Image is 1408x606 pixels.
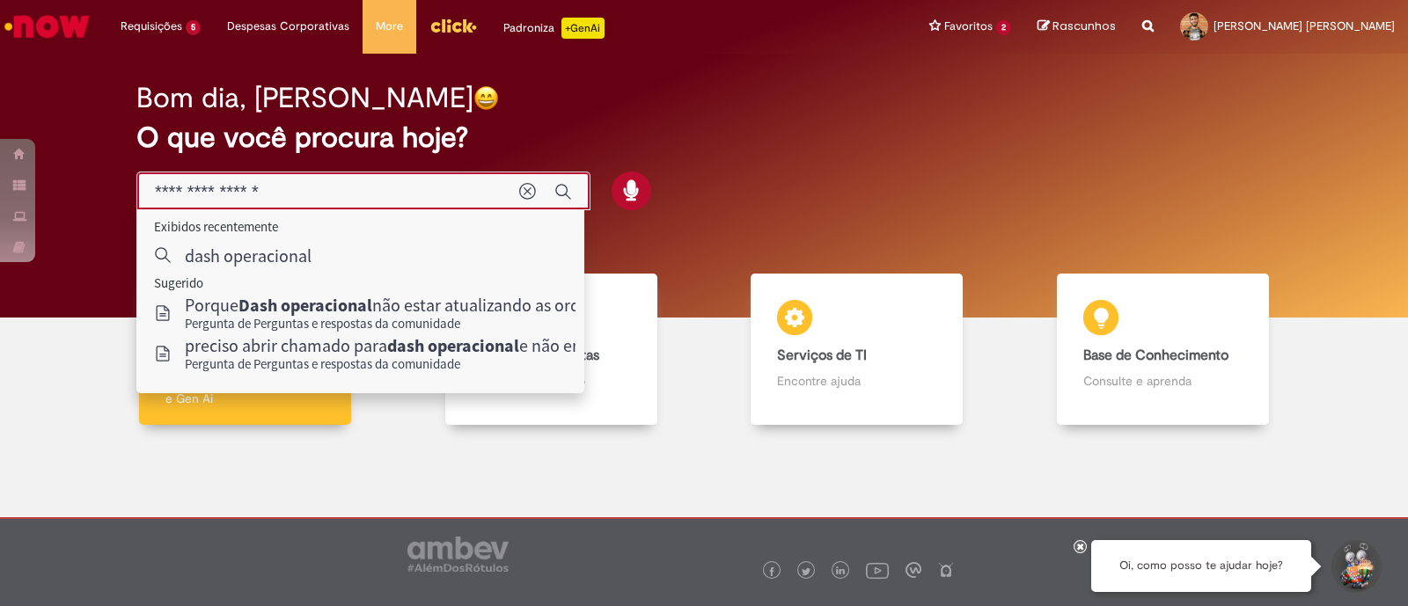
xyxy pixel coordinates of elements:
[473,85,499,111] img: happy-face.png
[186,20,201,35] span: 5
[407,537,509,572] img: logo_footer_ambev_rotulo_gray.png
[777,347,867,364] b: Serviços de TI
[1214,18,1395,33] span: [PERSON_NAME] [PERSON_NAME]
[2,9,92,44] img: ServiceNow
[938,562,954,578] img: logo_footer_naosei.png
[777,372,936,390] p: Encontre ajuda
[92,274,399,426] a: Tirar dúvidas Tirar dúvidas com Lupi Assist e Gen Ai
[136,122,1272,153] h2: O que você procura hoje?
[136,83,473,113] h2: Bom dia, [PERSON_NAME]
[866,559,889,581] img: logo_footer_youtube.png
[836,566,845,577] img: logo_footer_linkedin.png
[429,12,477,39] img: click_logo_yellow_360x200.png
[1010,274,1316,426] a: Base de Conhecimento Consulte e aprenda
[1052,18,1116,34] span: Rascunhos
[802,567,810,576] img: logo_footer_twitter.png
[1091,540,1311,592] div: Oi, como posso te ajudar hoje?
[376,18,403,35] span: More
[121,18,182,35] span: Requisições
[503,18,605,39] div: Padroniza
[944,18,993,35] span: Favoritos
[1083,347,1228,364] b: Base de Conhecimento
[561,18,605,39] p: +GenAi
[767,567,776,576] img: logo_footer_facebook.png
[906,562,921,578] img: logo_footer_workplace.png
[1038,18,1116,35] a: Rascunhos
[472,347,599,364] b: Catálogo de Ofertas
[996,20,1011,35] span: 2
[1083,372,1243,390] p: Consulte e aprenda
[704,274,1010,426] a: Serviços de TI Encontre ajuda
[1329,540,1382,593] button: Iniciar Conversa de Suporte
[227,18,349,35] span: Despesas Corporativas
